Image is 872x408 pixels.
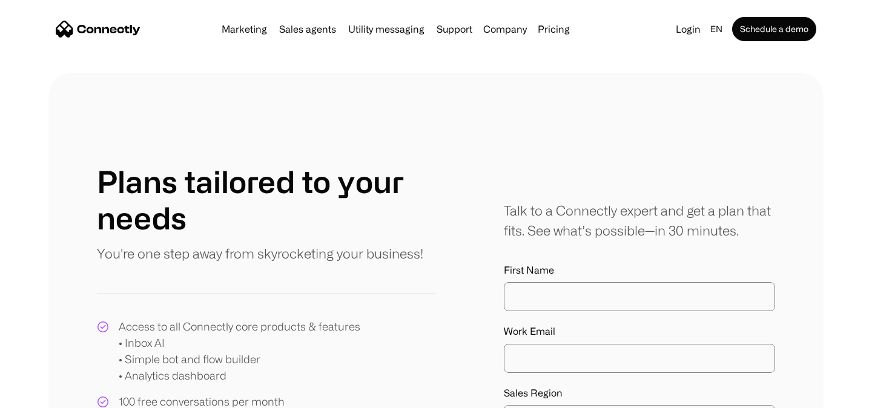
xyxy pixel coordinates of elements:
[504,265,775,276] label: First Name
[732,17,816,41] a: Schedule a demo
[274,24,341,34] a: Sales agents
[504,387,775,399] label: Sales Region
[533,24,575,34] a: Pricing
[480,21,530,38] div: Company
[483,21,527,38] div: Company
[710,21,722,38] div: en
[119,318,360,384] div: Access to all Connectly core products & features • Inbox AI • Simple bot and flow builder • Analy...
[97,243,423,263] p: You're one step away from skyrocketing your business!
[24,387,73,404] ul: Language list
[705,21,730,38] div: en
[12,386,73,404] aside: Language selected: English
[432,24,477,34] a: Support
[56,20,140,38] a: home
[97,163,436,236] h1: Plans tailored to your needs
[217,24,272,34] a: Marketing
[343,24,429,34] a: Utility messaging
[671,21,705,38] a: Login
[504,326,775,337] label: Work Email
[504,200,775,240] div: Talk to a Connectly expert and get a plan that fits. See what’s possible—in 30 minutes.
